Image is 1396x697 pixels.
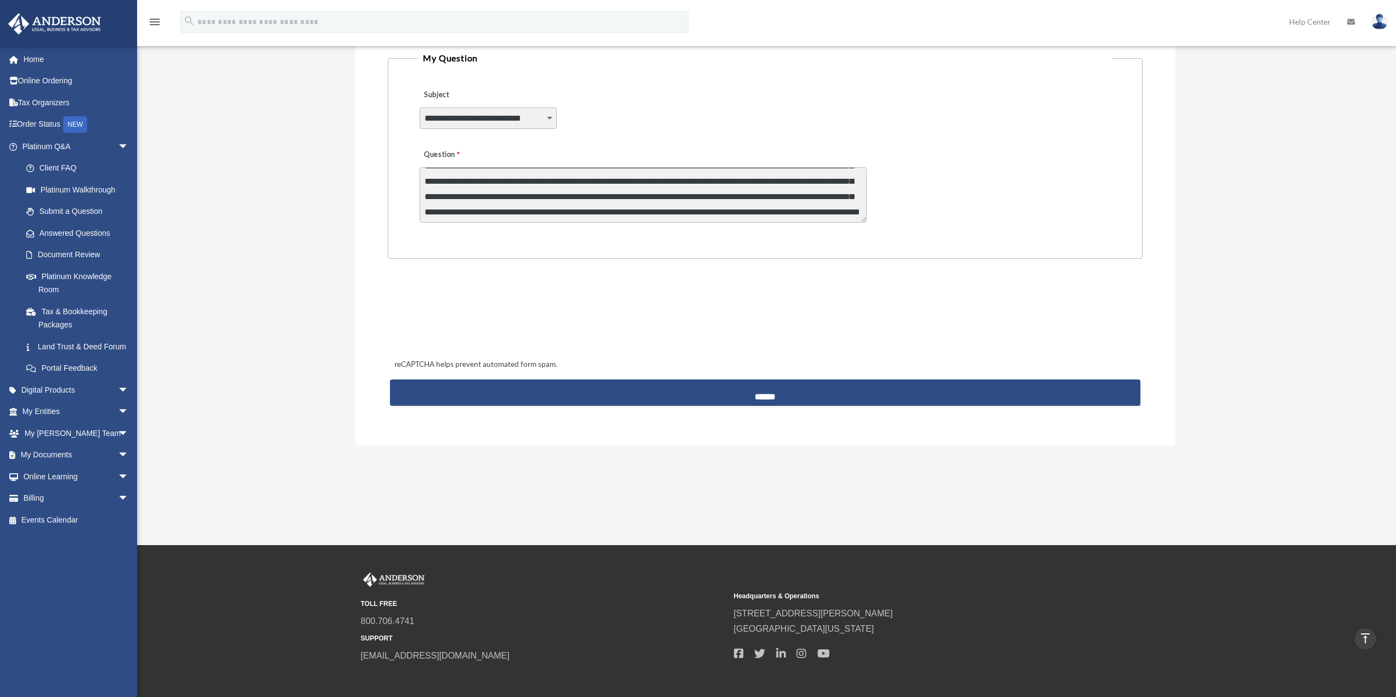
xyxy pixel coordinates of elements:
a: Online Learningarrow_drop_down [8,466,145,488]
span: arrow_drop_down [118,466,140,488]
a: 800.706.4741 [361,616,415,626]
small: TOLL FREE [361,598,726,610]
a: Tax & Bookkeeping Packages [15,301,145,336]
a: Platinum Q&Aarrow_drop_down [8,135,145,157]
a: [STREET_ADDRESS][PERSON_NAME] [734,609,893,618]
a: Online Ordering [8,70,145,92]
a: Document Review [15,244,145,266]
div: NEW [63,116,87,133]
img: Anderson Advisors Platinum Portal [361,573,427,587]
a: Digital Productsarrow_drop_down [8,379,145,401]
span: arrow_drop_down [118,401,140,423]
a: Answered Questions [15,222,145,244]
a: My Documentsarrow_drop_down [8,444,145,466]
span: arrow_drop_down [118,379,140,401]
a: menu [148,19,161,29]
iframe: reCAPTCHA [391,293,558,336]
a: Submit a Question [15,201,140,223]
span: arrow_drop_down [118,422,140,445]
i: menu [148,15,161,29]
a: [GEOGRAPHIC_DATA][US_STATE] [734,624,874,633]
span: arrow_drop_down [118,488,140,510]
img: User Pic [1371,14,1388,30]
label: Question [420,147,505,162]
a: vertical_align_top [1354,627,1377,650]
span: arrow_drop_down [118,444,140,467]
legend: My Question [419,50,1111,66]
img: Anderson Advisors Platinum Portal [5,13,104,35]
a: Order StatusNEW [8,114,145,136]
i: vertical_align_top [1359,632,1372,645]
label: Subject [420,87,524,103]
span: arrow_drop_down [118,135,140,158]
a: [EMAIL_ADDRESS][DOMAIN_NAME] [361,651,510,660]
small: Headquarters & Operations [734,591,1099,602]
a: Platinum Knowledge Room [15,265,145,301]
a: Tax Organizers [8,92,145,114]
a: My [PERSON_NAME] Teamarrow_drop_down [8,422,145,444]
a: Platinum Walkthrough [15,179,145,201]
a: My Entitiesarrow_drop_down [8,401,145,423]
a: Events Calendar [8,509,145,531]
a: Home [8,48,145,70]
div: reCAPTCHA helps prevent automated form spam. [390,358,1140,371]
small: SUPPORT [361,633,726,644]
a: Billingarrow_drop_down [8,488,145,509]
a: Portal Feedback [15,358,145,379]
a: Land Trust & Deed Forum [15,336,145,358]
i: search [183,15,195,27]
a: Client FAQ [15,157,145,179]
